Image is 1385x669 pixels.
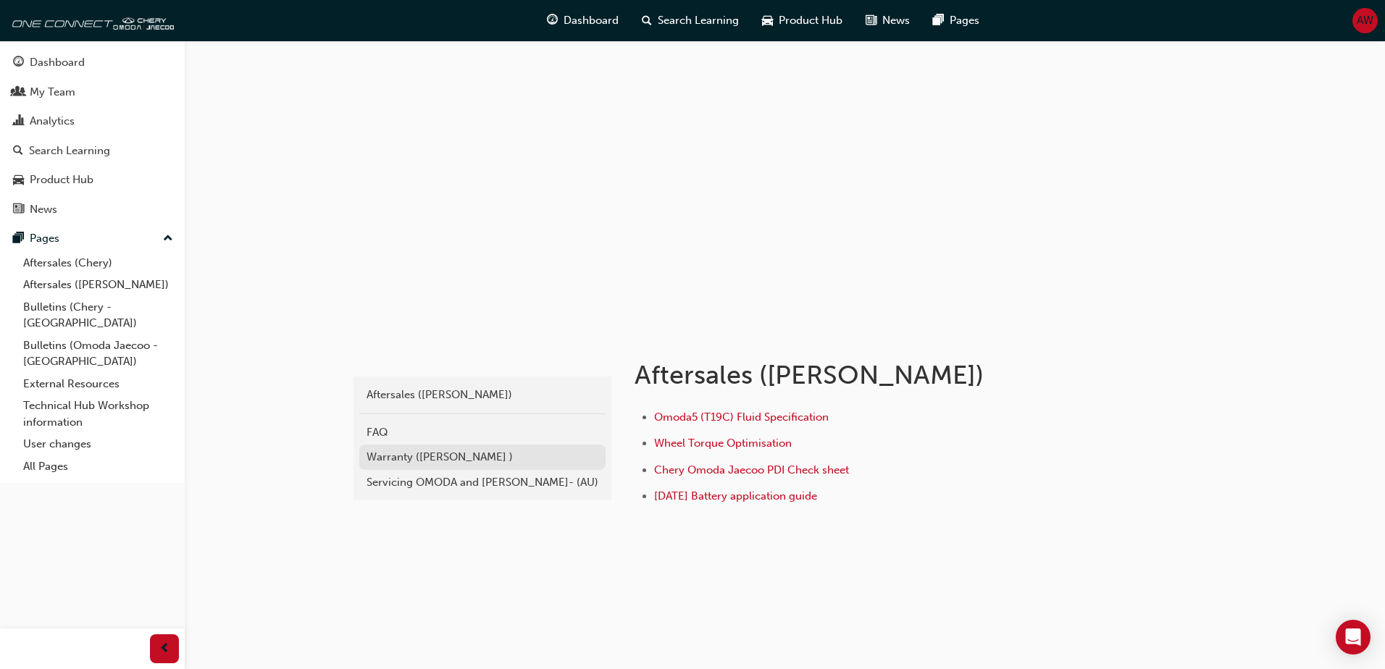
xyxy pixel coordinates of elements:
a: Analytics [6,108,179,135]
div: FAQ [367,424,598,441]
a: Product Hub [6,167,179,193]
span: car-icon [13,174,24,187]
span: News [882,12,910,29]
a: [DATE] Battery application guide [654,489,817,502]
a: news-iconNews [854,6,921,35]
span: guage-icon [13,56,24,70]
span: pages-icon [13,232,24,245]
span: search-icon [13,145,23,158]
a: Chery Omoda Jaecoo PDI Check sheet [654,463,849,476]
div: News [30,201,57,218]
a: Technical Hub Workshop information [17,395,179,433]
a: My Team [6,79,179,106]
span: guage-icon [547,12,558,30]
a: Aftersales (Chery) [17,252,179,274]
a: search-iconSearch Learning [630,6,750,35]
div: Pages [30,230,59,247]
a: guage-iconDashboard [535,6,630,35]
button: AW [1352,8,1378,33]
span: people-icon [13,86,24,99]
span: Pages [950,12,979,29]
a: Wheel Torque Optimisation [654,437,792,450]
a: Servicing OMODA and [PERSON_NAME]- (AU) [359,470,606,495]
span: Search Learning [658,12,739,29]
a: Bulletins (Chery - [GEOGRAPHIC_DATA]) [17,296,179,334]
a: Aftersales ([PERSON_NAME]) [359,382,606,408]
img: oneconnect [7,6,174,35]
a: Aftersales ([PERSON_NAME]) [17,274,179,296]
span: pages-icon [933,12,944,30]
a: Warranty ([PERSON_NAME] ) [359,445,606,470]
button: DashboardMy TeamAnalyticsSearch LearningProduct HubNews [6,46,179,225]
button: Pages [6,225,179,252]
div: Open Intercom Messenger [1336,620,1371,655]
a: External Resources [17,373,179,395]
a: User changes [17,433,179,455]
a: News [6,196,179,223]
span: news-icon [13,203,24,216]
a: FAQ [359,420,606,445]
div: My Team [30,84,75,101]
span: AW [1357,12,1373,29]
div: Aftersales ([PERSON_NAME]) [367,387,598,403]
span: car-icon [762,12,773,30]
a: pages-iconPages [921,6,991,35]
div: Dashboard [30,54,85,71]
div: Product Hub [30,172,93,188]
div: Servicing OMODA and [PERSON_NAME]- (AU) [367,474,598,491]
div: Analytics [30,113,75,130]
span: Dashboard [564,12,619,29]
h1: Aftersales ([PERSON_NAME]) [635,359,1110,391]
div: Search Learning [29,143,110,159]
a: Dashboard [6,49,179,76]
div: Warranty ([PERSON_NAME] ) [367,449,598,466]
span: Product Hub [779,12,842,29]
a: Bulletins (Omoda Jaecoo - [GEOGRAPHIC_DATA]) [17,334,179,373]
a: car-iconProduct Hub [750,6,854,35]
a: Omoda5 (T19C) Fluid Specification [654,411,829,424]
span: chart-icon [13,115,24,128]
span: prev-icon [159,640,170,658]
a: Search Learning [6,138,179,164]
span: news-icon [866,12,876,30]
span: up-icon [163,230,173,248]
span: search-icon [642,12,652,30]
a: All Pages [17,455,179,478]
